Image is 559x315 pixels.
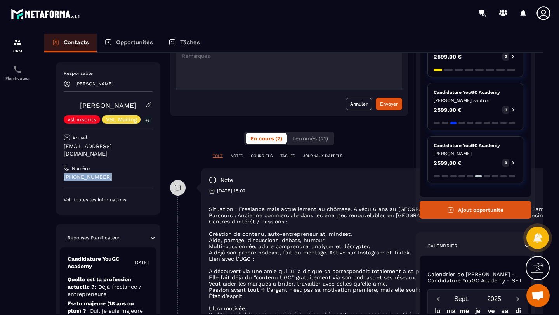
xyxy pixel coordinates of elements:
p: 2 599,00 € [434,54,462,59]
a: Opportunités [97,34,161,52]
button: Previous month [431,294,445,304]
p: Planificateur [2,76,33,80]
p: [PHONE_NUMBER] [64,173,153,181]
p: Responsable [64,70,153,76]
img: logo [11,7,81,21]
p: VSL Mailing [106,117,137,122]
p: Quelle est ta profession actuelle ? [68,276,149,298]
p: COURRIELS [251,153,273,159]
a: formationformationCRM [2,32,33,59]
span: Terminés (21) [292,135,328,142]
button: En cours (2) [246,133,287,144]
span: : Oui, je suis majeure [86,308,143,314]
p: Tâches [180,39,200,46]
p: [PERSON_NAME] sautron [434,97,517,104]
p: Calendrier [427,243,457,249]
p: JOURNAUX D'APPELS [303,153,342,159]
div: Ouvrir le chat [526,284,550,307]
p: Contacts [64,39,89,46]
button: Open years overlay [478,292,510,306]
p: Candidature YouGC Academy [434,89,517,95]
p: 1 [505,107,507,112]
p: 0 [505,54,507,59]
p: CRM [2,49,33,53]
button: Annuler [346,98,372,110]
p: 2 599,00 € [434,107,462,112]
button: Envoyer [376,98,402,110]
p: Numéro [72,165,90,171]
span: : Déjà freelance / entrepreneure [68,284,141,297]
p: Calendrier de [PERSON_NAME] - Candidature YouGC Academy - SET [427,271,523,284]
p: [EMAIL_ADDRESS][DOMAIN_NAME] [64,143,153,157]
a: Tâches [161,34,208,52]
button: Next month [510,294,525,304]
p: Opportunités [116,39,153,46]
p: Voir toutes les informations [64,197,153,203]
p: E-mail [73,134,87,140]
button: Terminés (21) [288,133,333,144]
a: schedulerschedulerPlanificateur [2,59,33,86]
p: [PERSON_NAME] [75,81,113,87]
span: En cours (2) [250,135,282,142]
p: 2 599,00 € [434,160,462,166]
div: Envoyer [380,100,398,108]
a: Contacts [44,34,97,52]
p: NOTES [231,153,243,159]
a: [PERSON_NAME] [80,101,136,109]
p: [DATE] [134,260,149,266]
p: TÂCHES [280,153,295,159]
p: TOUT [213,153,223,159]
p: 0 [505,160,507,166]
p: Candidature YouGC Academy [434,142,517,149]
p: Candidature YouGC Academy [68,255,134,270]
button: Open months overlay [445,292,478,306]
p: Es-tu majeure (18 ans ou plus) ? [68,300,149,315]
p: Réponses Planificateur [68,235,120,241]
p: vsl inscrits [68,117,96,122]
button: Ajout opportunité [420,201,531,219]
p: note [220,177,233,184]
img: scheduler [13,65,22,74]
p: +5 [142,116,153,125]
p: [PERSON_NAME] [434,151,517,157]
img: formation [13,38,22,47]
p: [DATE] 18:02 [217,188,245,194]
